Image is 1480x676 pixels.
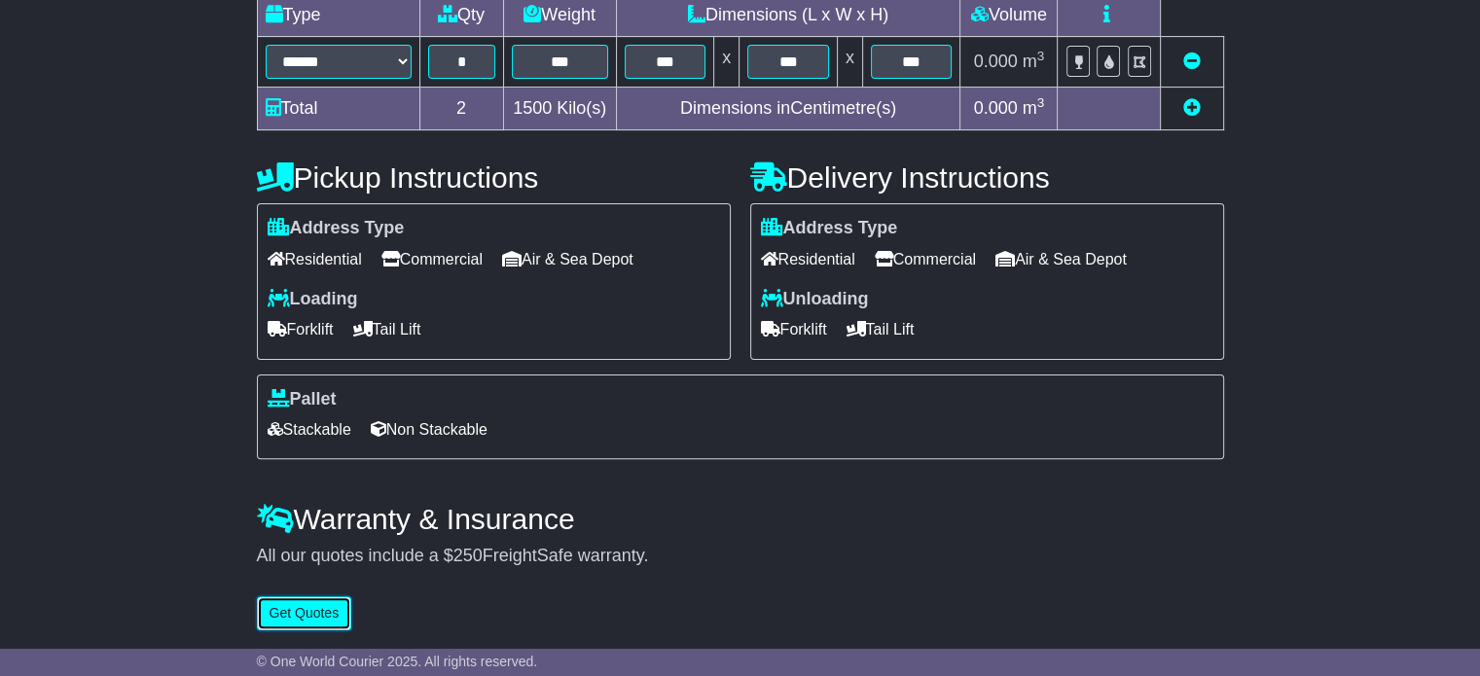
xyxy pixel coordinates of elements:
[419,88,503,130] td: 2
[1023,98,1045,118] span: m
[371,414,487,445] span: Non Stackable
[268,414,351,445] span: Stackable
[974,52,1018,71] span: 0.000
[257,88,419,130] td: Total
[714,37,740,88] td: x
[1183,52,1201,71] a: Remove this item
[257,654,538,669] span: © One World Courier 2025. All rights reserved.
[268,389,337,410] label: Pallet
[1023,52,1045,71] span: m
[875,244,976,274] span: Commercial
[616,88,960,130] td: Dimensions in Centimetre(s)
[453,546,483,565] span: 250
[837,37,862,88] td: x
[257,596,352,630] button: Get Quotes
[974,98,1018,118] span: 0.000
[995,244,1127,274] span: Air & Sea Depot
[750,161,1224,194] h4: Delivery Instructions
[1037,49,1045,63] sup: 3
[257,161,731,194] h4: Pickup Instructions
[268,289,358,310] label: Loading
[381,244,483,274] span: Commercial
[268,218,405,239] label: Address Type
[353,314,421,344] span: Tail Lift
[257,503,1224,535] h4: Warranty & Insurance
[761,289,869,310] label: Unloading
[761,314,827,344] span: Forklift
[1037,95,1045,110] sup: 3
[268,314,334,344] span: Forklift
[1183,98,1201,118] a: Add new item
[268,244,362,274] span: Residential
[503,88,616,130] td: Kilo(s)
[761,244,855,274] span: Residential
[257,546,1224,567] div: All our quotes include a $ FreightSafe warranty.
[761,218,898,239] label: Address Type
[502,244,633,274] span: Air & Sea Depot
[513,98,552,118] span: 1500
[847,314,915,344] span: Tail Lift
